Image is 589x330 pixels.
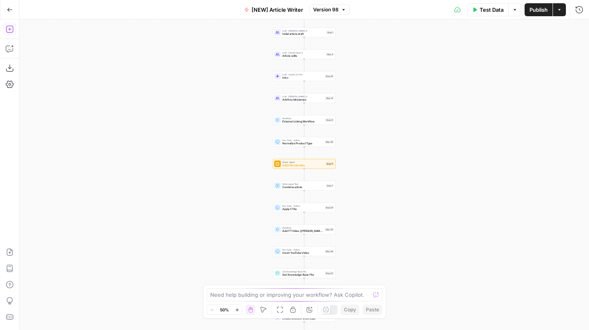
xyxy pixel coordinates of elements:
span: Add YT Video ([PERSON_NAME]) [282,229,323,233]
button: Test Data [467,3,508,16]
div: Step 1 [327,31,334,34]
span: Add Internal Links [282,163,324,167]
div: WorkflowAdd YT Video ([PERSON_NAME])Step 45 [273,225,336,234]
span: Workflow [282,117,324,120]
button: Publish [525,3,553,16]
div: Step 45 [325,228,334,231]
div: Step 36 [325,75,334,78]
div: LLM · [PERSON_NAME] 4Add key takeawaysStep 41 [273,93,336,103]
span: Get Knowledge Base File [282,273,323,277]
div: Step 31 [325,118,334,122]
span: Intro [282,76,323,80]
div: Write Liquid TextCombine articleStep 7 [273,181,336,191]
g: Edge from step_7 to step_29 [304,191,305,202]
span: Apply CTAs [282,207,323,211]
span: Copy [344,306,356,313]
div: LLM · Claude Opus 4Article editsStep 4 [273,49,336,59]
div: Step 48 [325,140,334,144]
div: Power AgentAdd Internal LinksStep 11 [273,159,336,169]
span: Workflow [282,226,323,229]
g: Edge from step_36 to step_41 [304,81,305,93]
div: LLM · Gemini 2.5 ProIntroStep 36 [273,71,336,81]
g: Edge from step_17 to step_1 [304,15,305,27]
div: Step 4 [326,53,334,56]
span: Run Code · Python [282,139,323,142]
span: Run Code · Python [282,248,323,251]
span: Write Liquid Text [282,182,324,186]
g: Edge from step_1 to step_4 [304,37,305,49]
div: Run Code · PythonNormalize Product TypeStep 48 [273,137,336,147]
span: Power Agent [282,161,324,164]
div: Step 46 [325,250,334,253]
span: Run Code · Python [282,204,323,208]
g: Edge from step_32 to step_33 [304,278,305,290]
span: Normalize Product Type [282,141,323,146]
span: Insert YouTube Video [282,251,323,255]
span: Article edits [282,54,324,58]
g: Edge from step_4 to step_36 [304,59,305,71]
g: Edge from step_11 to step_7 [304,169,305,180]
button: [NEW] Article Writer [239,3,308,16]
g: Edge from step_29 to step_45 [304,212,305,224]
div: Run Code · PythonInsert YouTube VideoStep 46 [273,246,336,256]
button: Paste [363,304,382,315]
span: LLM · Gemini 2.5 Pro [282,73,323,76]
div: LLM · [PERSON_NAME] 4Initial article draftStep 1 [273,28,336,37]
span: Add key takeaways [282,98,324,102]
div: Step 11 [326,162,334,166]
span: Initial article draft [282,32,325,36]
span: LLM · [PERSON_NAME] 4 [282,29,325,32]
span: Paste [366,306,379,313]
button: Version 98 [309,4,350,15]
span: External Linking Workflow [282,120,324,124]
div: Run Code · PythonApply CTAsStep 29 [273,203,336,212]
span: Combine article [282,185,324,189]
span: LLM · Claude Opus 4 [282,51,324,54]
div: Get Knowledge Base FileGet Knowledge Base FileStep 32 [273,268,336,278]
g: Edge from step_31 to step_48 [304,125,305,137]
g: Edge from step_41 to step_31 [304,103,305,115]
div: Step 29 [325,206,334,210]
div: Step 32 [325,272,334,275]
span: [NEW] Article Writer [252,6,303,14]
span: 50% [220,306,229,313]
div: Step 7 [326,184,334,188]
g: Edge from step_48 to step_11 [304,147,305,159]
button: Copy [341,304,359,315]
span: LLM · [PERSON_NAME] 4 [282,95,324,98]
span: Publish [529,6,548,14]
g: Edge from step_45 to step_46 [304,234,305,246]
div: WorkflowExternal Linking WorkflowStep 31 [273,115,336,125]
span: Test Data [480,6,504,14]
div: Step 41 [325,96,334,100]
g: Edge from step_46 to step_32 [304,256,305,268]
span: Get Knowledge Base File [282,270,323,273]
span: Version 98 [313,6,339,13]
